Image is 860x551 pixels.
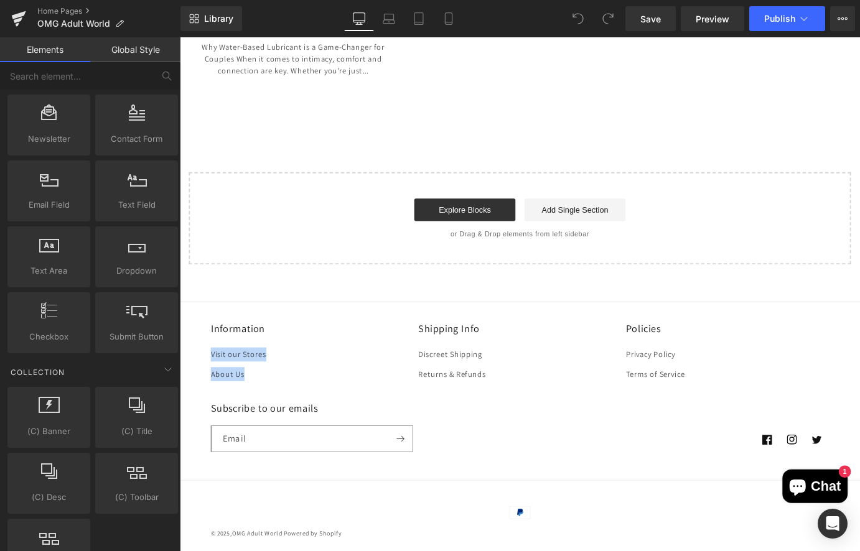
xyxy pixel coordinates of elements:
[34,315,259,330] h2: Information
[34,403,630,417] h2: Subscribe to our emails
[596,6,620,31] button: Redo
[34,362,72,384] a: About Us
[264,315,488,330] h2: Shipping Info
[494,315,719,330] h2: Policies
[90,37,180,62] a: Global Style
[11,264,86,277] span: Text Area
[264,362,339,384] a: Returns & Refunds
[34,343,96,362] a: Visit our Stores
[11,425,86,438] span: (C) Banner
[696,12,729,25] span: Preview
[344,6,374,31] a: Desktop
[9,366,66,378] span: Collection
[99,330,174,343] span: Submit Button
[230,430,258,459] button: Subscribe
[99,425,174,438] span: (C) Title
[494,362,559,384] a: Terms of Service
[99,491,174,504] span: (C) Toolbar
[11,491,86,504] span: (C) Desc
[259,178,372,203] a: Explore Blocks
[11,132,86,146] span: Newsletter
[11,330,86,343] span: Checkbox
[37,19,110,29] span: OMG Adult World
[566,6,591,31] button: Undo
[764,14,795,24] span: Publish
[381,178,493,203] a: Add Single Section
[35,430,258,458] input: Email
[434,6,464,31] a: Mobile
[11,198,86,211] span: Email Field
[30,213,723,222] p: or Drag & Drop elements from left sidebar
[818,509,848,539] div: Open Intercom Messenger
[37,6,180,16] a: Home Pages
[404,6,434,31] a: Tablet
[180,6,242,31] a: New Library
[374,6,404,31] a: Laptop
[681,6,744,31] a: Preview
[264,343,334,362] a: Discreet Shipping
[99,132,174,146] span: Contact Form
[663,478,743,519] inbox-online-store-chat: Shopify online store chat
[494,343,548,362] a: Privacy Policy
[19,4,232,44] div: Why Water-Based Lubricant is a Game-Changer for Couples When it comes to intimacy, comfort and co...
[99,264,174,277] span: Dropdown
[99,198,174,211] span: Text Field
[749,6,825,31] button: Publish
[830,6,855,31] button: More
[640,12,661,25] span: Save
[204,13,233,24] span: Library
